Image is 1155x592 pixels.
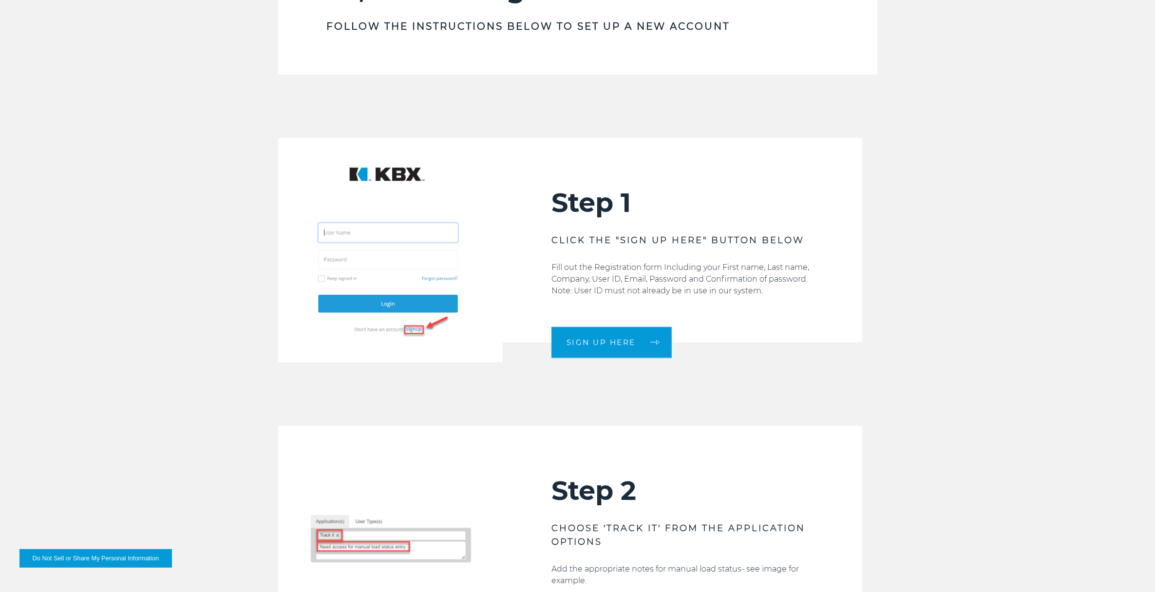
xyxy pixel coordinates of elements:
h2: Step 1 [551,187,814,219]
h3: CHOOSE 'TRACK IT' FROM THE APPLICATION OPTIONS [551,521,814,549]
span: SIGN UP HERE [567,339,636,346]
p: Add the appropriate notes for manual load status- see image for example. [551,563,814,587]
a: SIGN UP HERE arrow arrow [551,327,672,358]
h2: Step 2 [551,475,814,507]
button: Do Not Sell or Share My Personal Information [19,549,172,568]
h3: CLICK THE "SIGN UP HERE" BUTTON BELOW [551,233,814,247]
h3: Follow the instructions below to set up a new account [327,19,829,33]
p: Fill out the Registration form Including your First name, Last name, Company, User ID, Email, Pas... [551,262,814,297]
